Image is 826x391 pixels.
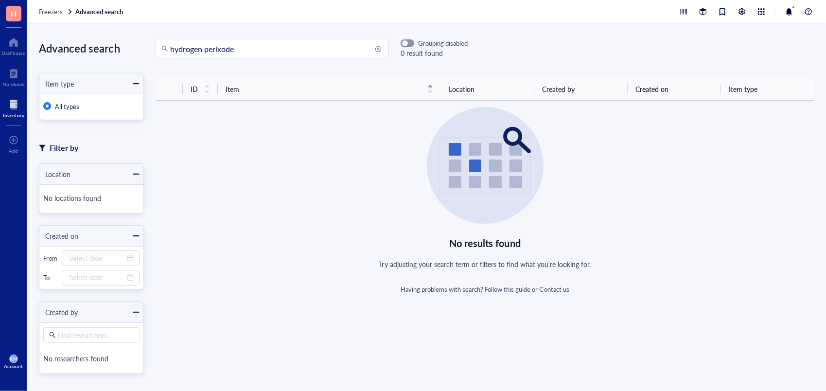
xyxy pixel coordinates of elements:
th: ID [183,78,218,101]
div: Try adjusting your search term or filters to find what you're looking for. [379,259,591,269]
div: Dashboard [1,50,26,56]
a: Follow this guide [485,284,530,294]
span: Freezers [39,7,63,16]
div: Grouping disabled [418,39,468,48]
a: Freezers [39,7,73,16]
a: Dashboard [1,35,26,56]
div: Advanced search [39,39,144,57]
div: Inventory [3,112,24,118]
a: Inventory [3,97,24,118]
th: Item [218,78,441,101]
div: No locations found [43,189,140,209]
a: Notebook [2,66,25,87]
div: No researchers found [43,349,140,370]
th: Created on [628,78,721,101]
th: Created by [534,78,628,101]
div: No results found [449,235,521,251]
img: Empty state [427,107,544,224]
span: ID [191,84,198,94]
span: Item [226,84,422,94]
div: Notebook [2,81,25,87]
div: Created on [39,231,78,241]
div: Created by [39,307,78,318]
span: All types [55,102,79,111]
div: Filter by [50,142,78,154]
div: Account [4,363,23,369]
div: Location [39,169,70,179]
input: Select date [69,272,125,283]
span: H [11,7,17,19]
a: Advanced search [75,7,125,16]
th: Item type [721,78,814,101]
span: KM [10,356,18,362]
div: Add [9,148,18,154]
div: Having problems with search? or [401,285,569,294]
a: Contact us [540,284,569,294]
div: To [43,273,59,282]
div: 0 result found [401,48,468,58]
div: From [43,254,59,263]
th: Location [441,78,534,101]
div: Item type [39,78,74,89]
input: Select date [69,253,125,264]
